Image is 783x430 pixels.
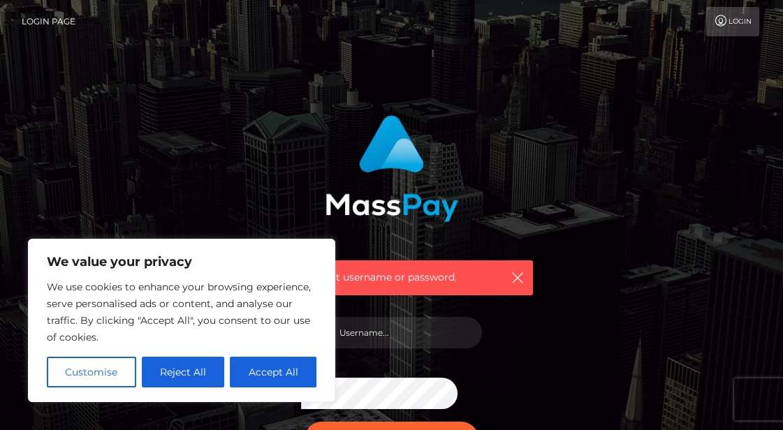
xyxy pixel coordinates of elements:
p: We use cookies to enhance your browsing experience, serve personalised ads or content, and analys... [47,279,316,346]
button: Customise [47,357,136,387]
p: We value your privacy [47,253,316,270]
button: Reject All [142,357,225,387]
input: Username... [326,317,483,348]
div: We value your privacy [28,239,335,402]
span: Incorrect username or password. [295,270,495,285]
button: Accept All [230,357,316,387]
img: MassPay Login [325,115,458,222]
a: Login Page [22,7,75,36]
a: Login [706,7,759,36]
